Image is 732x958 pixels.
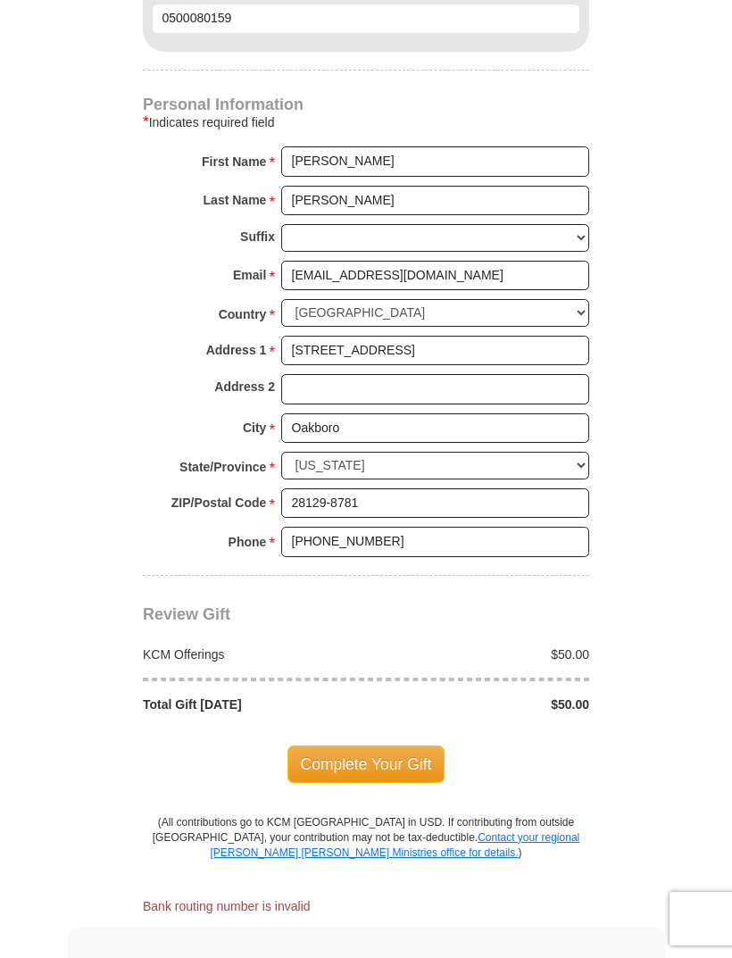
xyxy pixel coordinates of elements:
strong: First Name [202,149,266,174]
li: Bank routing number is invalid [143,897,589,915]
strong: Last Name [204,187,267,212]
h4: Personal Information [143,97,589,112]
p: (All contributions go to KCM [GEOGRAPHIC_DATA] in USD. If contributing from outside [GEOGRAPHIC_D... [152,815,580,893]
strong: Address 2 [214,374,275,399]
strong: ZIP/Postal Code [171,490,267,515]
div: KCM Offerings [134,646,367,663]
span: Complete Your Gift [287,746,445,783]
div: $50.00 [366,696,599,713]
strong: Suffix [240,224,275,249]
div: Indicates required field [143,112,589,133]
div: Total Gift [DATE] [134,696,367,713]
strong: Country [219,302,267,327]
strong: Email [233,262,266,287]
strong: State/Province [179,454,266,479]
strong: Phone [229,529,267,554]
span: Review Gift [143,605,230,623]
strong: City [243,415,266,440]
div: $50.00 [366,646,599,663]
strong: Address 1 [206,337,267,362]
